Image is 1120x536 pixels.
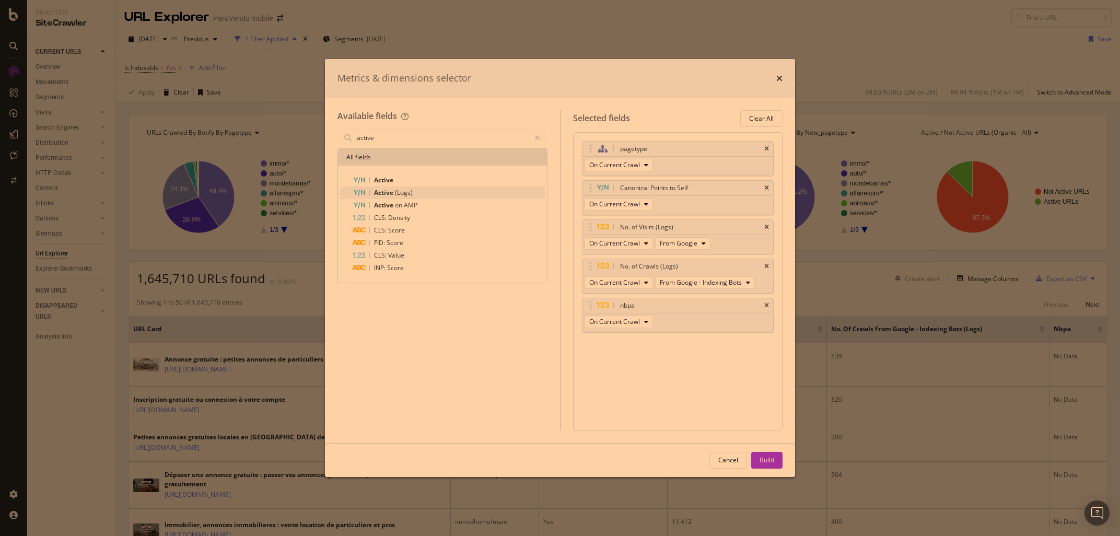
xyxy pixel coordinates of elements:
span: Active [374,176,393,184]
div: times [764,146,769,152]
span: On Current Crawl [589,317,640,326]
span: Active [374,201,395,209]
span: on [395,201,404,209]
button: On Current Crawl [585,159,653,171]
div: Cancel [718,456,738,464]
span: Value [388,251,404,260]
div: nbpa [620,300,635,311]
span: AMP [404,201,417,209]
div: No. of Visits (Logs) [620,222,673,232]
span: On Current Crawl [589,200,640,208]
span: CLS: [374,213,388,222]
div: Available fields [337,110,397,122]
div: times [776,72,783,85]
div: All fields [338,149,547,166]
span: On Current Crawl [589,160,640,169]
div: Open Intercom Messenger [1084,500,1110,526]
span: FID: [374,238,387,247]
div: Canonical Points to SelftimesOn Current Crawl [582,180,774,215]
div: nbpatimesOn Current Crawl [582,298,774,333]
div: Canonical Points to Self [620,183,688,193]
button: On Current Crawl [585,198,653,211]
span: INP: [374,263,387,272]
button: On Current Crawl [585,276,653,289]
button: On Current Crawl [585,237,653,250]
button: From Google - Indexing Bots [655,276,755,289]
div: Metrics & dimensions selector [337,72,471,85]
input: Search by field name [356,130,530,146]
button: From Google [655,237,710,250]
div: No. of Crawls (Logs)timesOn Current CrawlFrom Google - Indexing Bots [582,259,774,294]
span: CLS: [374,251,388,260]
div: times [764,185,769,191]
div: times [764,263,769,270]
span: Score [387,263,404,272]
button: Clear All [740,110,783,127]
span: Active [374,188,395,197]
span: On Current Crawl [589,239,640,248]
span: Density [388,213,410,222]
div: pagetype [620,144,647,154]
span: On Current Crawl [589,278,640,287]
button: Build [751,452,783,469]
div: No. of Crawls (Logs) [620,261,678,272]
div: modal [325,59,795,477]
span: CLS: [374,226,388,235]
div: times [764,224,769,230]
button: On Current Crawl [585,316,653,328]
button: Cancel [709,452,747,469]
div: times [764,302,769,309]
div: pagetypetimesOn Current Crawl [582,141,774,176]
div: Clear All [749,114,774,123]
div: No. of Visits (Logs)timesOn Current CrawlFrom Google [582,219,774,254]
span: From Google [660,239,697,248]
div: Selected fields [573,112,630,124]
span: Score [388,226,405,235]
span: From Google - Indexing Bots [660,278,742,287]
div: Build [760,456,774,464]
span: Score [387,238,403,247]
span: (Logs) [395,188,413,197]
